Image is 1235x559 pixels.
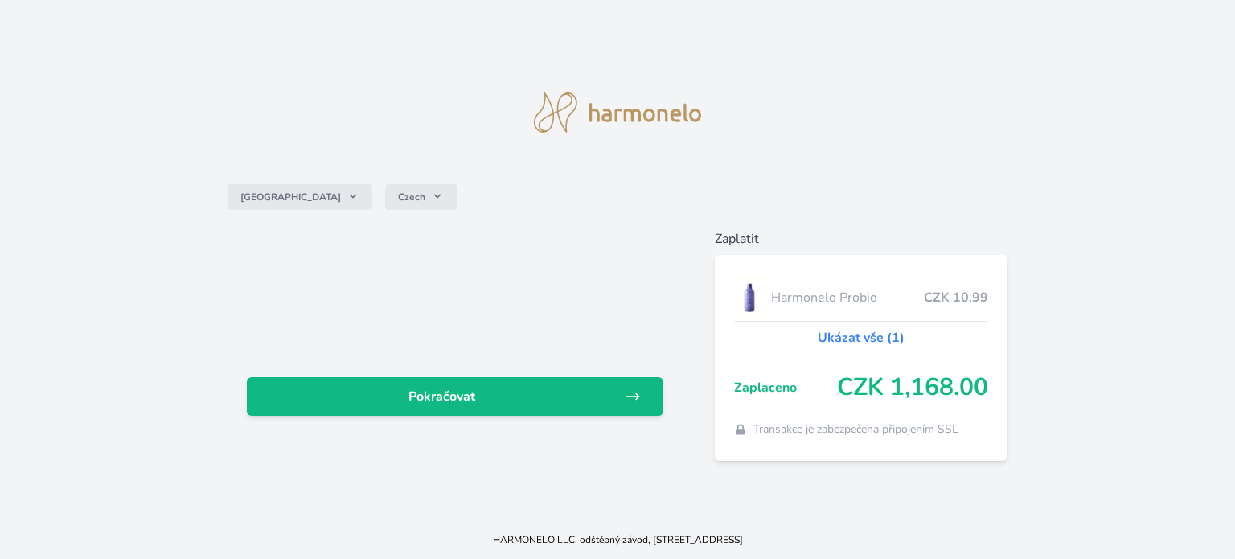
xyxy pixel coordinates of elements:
a: Ukázat vše (1) [818,328,905,347]
span: CZK 10.99 [924,288,988,307]
img: logo.svg [534,92,701,133]
span: Transakce je zabezpečena připojením SSL [753,421,958,438]
span: Pokračovat [260,387,625,406]
button: Czech [385,184,457,210]
span: Harmonelo Probio [771,288,924,307]
span: Czech [398,191,425,203]
a: Pokračovat [247,377,663,416]
h6: Zaplatit [715,229,1007,249]
span: Zaplaceno [734,378,837,397]
img: CLEAN_PROBIO_se_stinem_x-lo.jpg [734,277,765,318]
span: CZK 1,168.00 [837,373,988,402]
button: [GEOGRAPHIC_DATA] [228,184,372,210]
span: [GEOGRAPHIC_DATA] [240,191,341,203]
